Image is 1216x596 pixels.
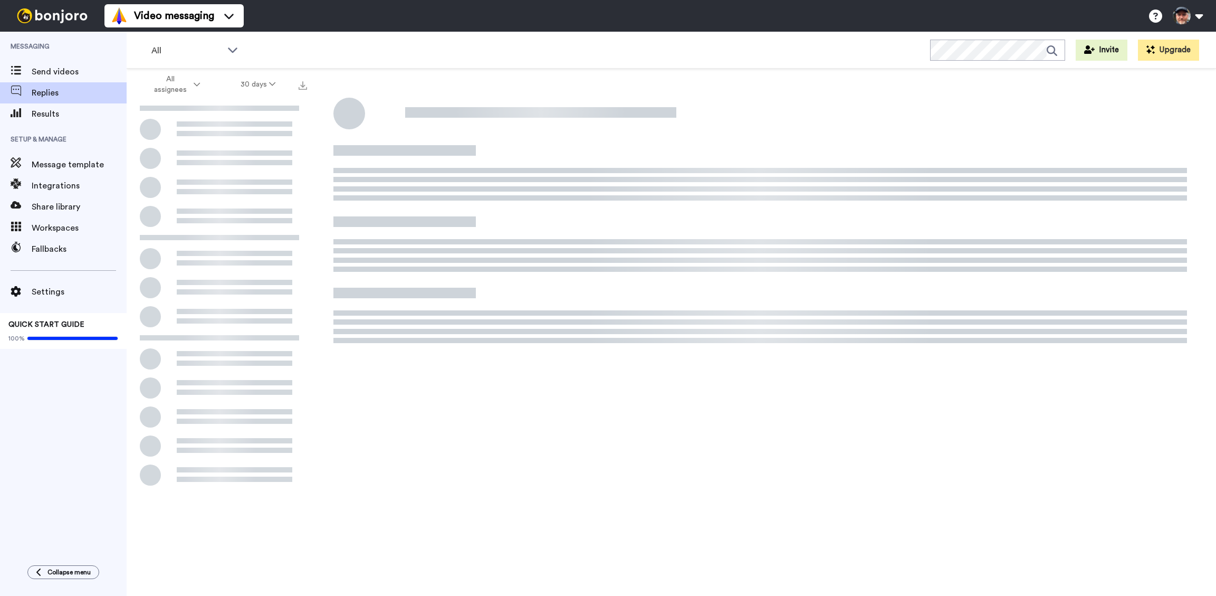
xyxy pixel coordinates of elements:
button: All assignees [129,70,221,99]
span: Results [32,108,127,120]
button: 30 days [221,75,296,94]
span: QUICK START GUIDE [8,321,84,328]
img: bj-logo-header-white.svg [13,8,92,23]
button: Export all results that match these filters now. [295,77,310,92]
span: 100% [8,334,25,343]
button: Collapse menu [27,565,99,579]
span: Replies [32,87,127,99]
span: Fallbacks [32,243,127,256]
button: Invite [1076,40,1127,61]
span: Share library [32,201,127,213]
span: Collapse menu [47,568,91,576]
span: Integrations [32,179,127,192]
span: Send videos [32,65,127,78]
img: export.svg [299,81,307,90]
span: All [151,44,222,57]
span: Workspaces [32,222,127,234]
span: Video messaging [134,8,214,23]
span: All assignees [149,74,192,95]
button: Upgrade [1138,40,1199,61]
img: vm-color.svg [111,7,128,24]
span: Settings [32,286,127,298]
span: Message template [32,158,127,171]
